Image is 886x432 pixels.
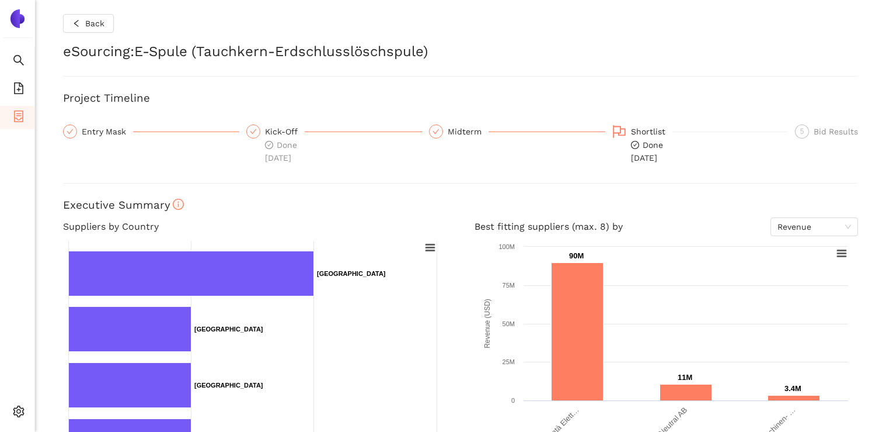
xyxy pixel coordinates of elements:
span: check-circle [631,141,639,149]
div: Entry Mask [82,125,133,139]
text: 90M [569,251,584,260]
span: left [72,19,81,29]
img: Logo [8,9,27,28]
h4: Suppliers by Country [63,217,447,236]
text: 0 [511,397,515,404]
span: setting [13,402,25,425]
span: info-circle [173,199,184,210]
span: Back [85,17,104,30]
span: Revenue [777,218,851,236]
div: Shortlist [631,125,672,139]
span: container [13,106,25,130]
text: 75M [503,282,515,289]
text: Revenue (USD) [483,299,491,348]
text: 3.4M [784,384,801,393]
div: Midterm [448,125,489,139]
text: [GEOGRAPHIC_DATA] [317,270,386,277]
span: search [13,50,25,74]
span: flag [612,125,626,139]
span: 5 [800,127,804,136]
span: check [67,128,74,135]
span: file-add [13,78,25,102]
div: Kick-Off [265,125,305,139]
span: Done [DATE] [631,140,663,163]
span: Done [DATE] [265,140,297,163]
div: Entry Mask [63,125,239,139]
text: [GEOGRAPHIC_DATA] [194,382,263,389]
text: 50M [503,320,515,327]
h3: Executive Summary [63,198,858,213]
h3: Project Timeline [63,91,858,106]
span: check [432,128,439,135]
span: check-circle [265,141,273,149]
button: leftBack [63,14,114,33]
text: 100M [498,243,515,250]
text: [GEOGRAPHIC_DATA] [194,326,263,333]
h2: eSourcing : E-Spule (Tauchkern-Erdschlusslöschspule) [63,42,858,62]
span: check [250,128,257,135]
h4: Best fitting suppliers (max. 8) by [475,217,858,236]
text: 11M [678,373,692,382]
text: 25M [503,358,515,365]
div: Shortlistcheck-circleDone[DATE] [612,125,789,164]
span: Bid Results [814,127,858,136]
